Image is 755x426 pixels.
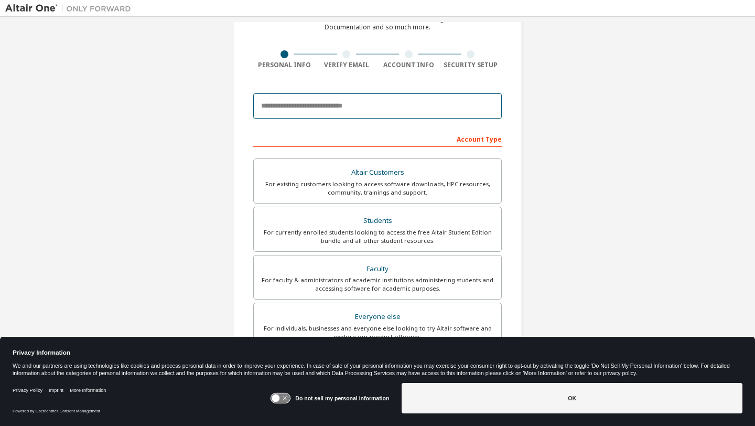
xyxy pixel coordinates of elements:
[260,165,495,180] div: Altair Customers
[440,61,502,69] div: Security Setup
[253,130,502,147] div: Account Type
[260,262,495,276] div: Faculty
[260,228,495,245] div: For currently enrolled students looking to access the free Altair Student Edition bundle and all ...
[260,276,495,293] div: For faculty & administrators of academic institutions administering students and accessing softwa...
[260,324,495,341] div: For individuals, businesses and everyone else looking to try Altair software and explore our prod...
[260,180,495,197] div: For existing customers looking to access software downloads, HPC resources, community, trainings ...
[316,61,378,69] div: Verify Email
[260,310,495,324] div: Everyone else
[377,61,440,69] div: Account Info
[253,61,316,69] div: Personal Info
[305,15,450,31] div: For Free Trials, Licenses, Downloads, Learning & Documentation and so much more.
[260,214,495,228] div: Students
[5,3,136,14] img: Altair One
